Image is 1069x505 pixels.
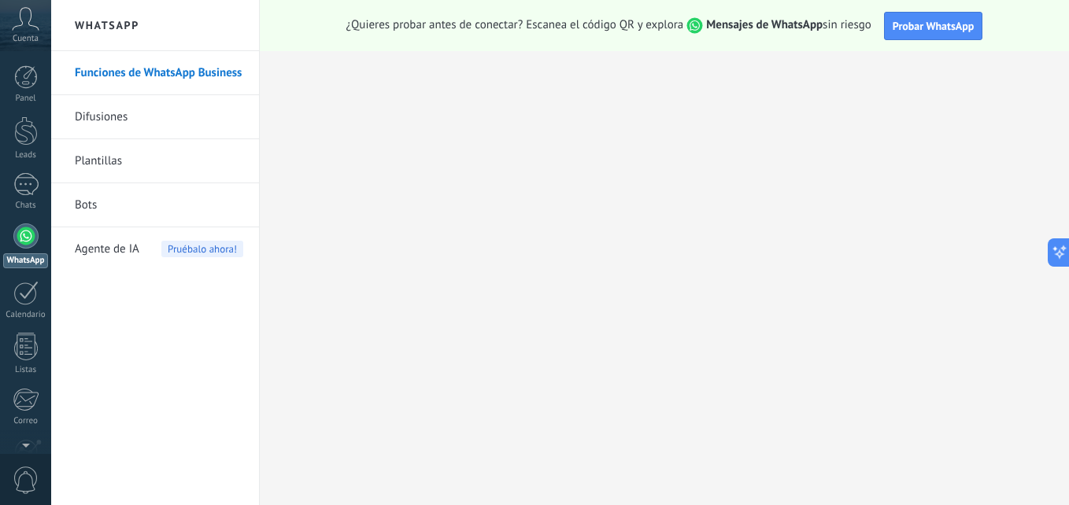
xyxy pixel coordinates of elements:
span: Probar WhatsApp [893,19,975,33]
li: Bots [51,183,259,227]
div: Listas [3,365,49,375]
li: Plantillas [51,139,259,183]
li: Difusiones [51,95,259,139]
span: Agente de IA [75,227,139,271]
span: Pruébalo ahora! [161,241,243,257]
a: Bots [75,183,243,227]
li: Agente de IA [51,227,259,271]
div: Leads [3,150,49,160]
div: Chats [3,201,49,211]
span: ¿Quieres probar antes de conectar? Escanea el código QR y explora sin riesgo [346,17,871,34]
button: Probar WhatsApp [884,12,983,40]
div: Calendario [3,310,49,320]
div: WhatsApp [3,253,48,268]
strong: Mensajes de WhatsApp [706,17,823,32]
span: Cuenta [13,34,39,44]
a: Plantillas [75,139,243,183]
a: Funciones de WhatsApp Business [75,51,243,95]
li: Funciones de WhatsApp Business [51,51,259,95]
div: Panel [3,94,49,104]
div: Correo [3,416,49,426]
a: Agente de IAPruébalo ahora! [75,227,243,271]
a: Difusiones [75,95,243,139]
